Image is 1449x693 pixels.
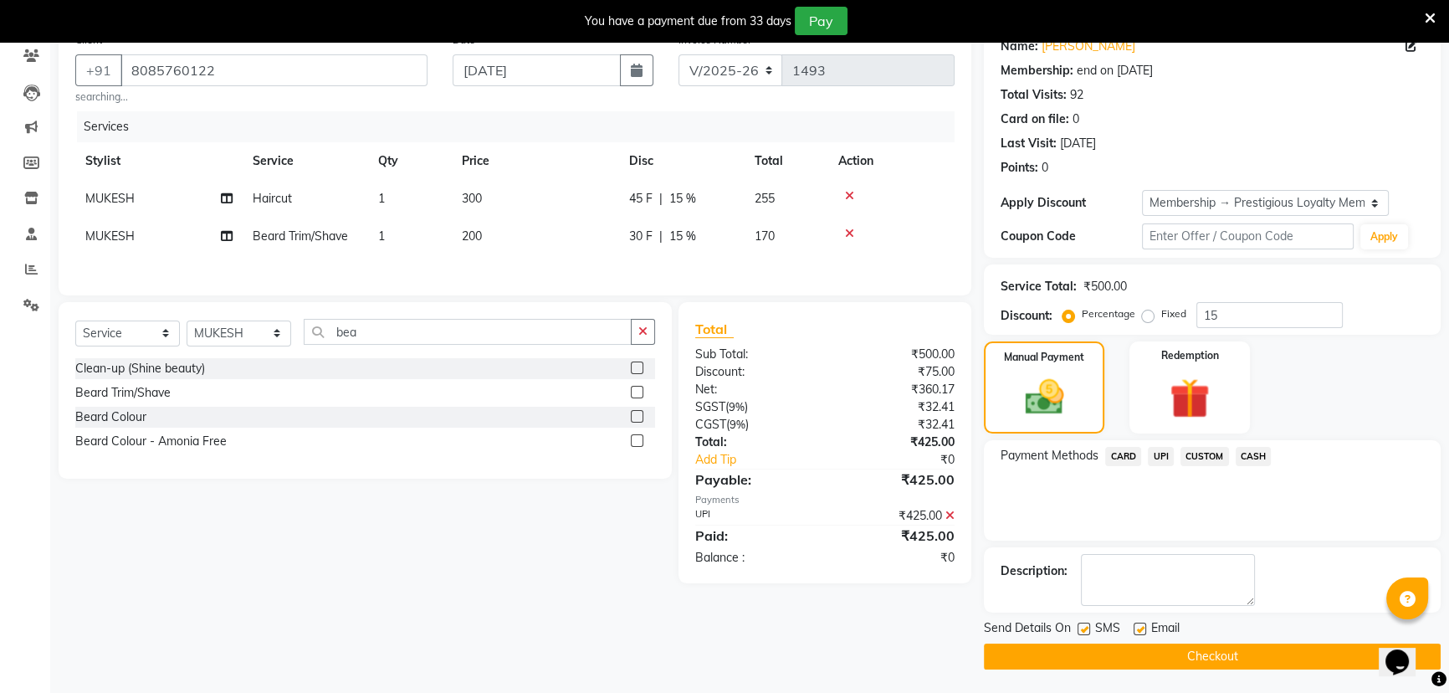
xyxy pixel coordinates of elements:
[825,363,967,381] div: ₹75.00
[825,507,967,525] div: ₹425.00
[1082,306,1135,321] label: Percentage
[729,400,745,413] span: 9%
[1095,619,1120,640] span: SMS
[825,416,967,434] div: ₹32.41
[75,360,205,377] div: Clean-up (Shine beauty)
[462,228,482,244] span: 200
[629,228,653,245] span: 30 F
[825,434,967,451] div: ₹425.00
[1004,350,1084,365] label: Manual Payment
[1001,159,1038,177] div: Points:
[695,417,726,432] span: CGST
[378,191,385,206] span: 1
[825,398,967,416] div: ₹32.41
[75,433,227,450] div: Beard Colour - Amonia Free
[659,190,663,208] span: |
[378,228,385,244] span: 1
[253,228,348,244] span: Beard Trim/Shave
[1379,626,1432,676] iframe: chat widget
[1013,375,1076,419] img: _cash.svg
[984,619,1071,640] span: Send Details On
[629,190,653,208] span: 45 F
[585,13,791,30] div: You have a payment due from 33 days
[1077,62,1153,80] div: end on [DATE]
[1161,306,1186,321] label: Fixed
[683,507,825,525] div: UPI
[75,142,243,180] th: Stylist
[1161,348,1219,363] label: Redemption
[1001,110,1069,128] div: Card on file:
[75,90,428,105] small: searching...
[75,54,122,86] button: +91
[1236,447,1272,466] span: CASH
[1360,224,1408,249] button: Apply
[659,228,663,245] span: |
[452,142,619,180] th: Price
[669,190,696,208] span: 15 %
[85,228,135,244] span: MUKESH
[683,346,825,363] div: Sub Total:
[1001,38,1038,55] div: Name:
[984,644,1441,670] button: Checkout
[368,142,452,180] th: Qty
[1001,194,1142,212] div: Apply Discount
[304,319,632,345] input: Search or Scan
[75,408,146,426] div: Beard Colour
[683,549,825,567] div: Balance :
[1073,110,1079,128] div: 0
[755,191,775,206] span: 255
[683,470,825,490] div: Payable:
[669,228,696,245] span: 15 %
[730,418,745,431] span: 9%
[683,416,825,434] div: ( )
[243,142,368,180] th: Service
[1001,447,1098,465] span: Payment Methods
[683,451,849,469] a: Add Tip
[683,363,825,381] div: Discount:
[1180,447,1229,466] span: CUSTOM
[1001,307,1052,325] div: Discount:
[1001,278,1077,295] div: Service Total:
[795,7,847,35] button: Pay
[1001,562,1068,580] div: Description:
[1001,135,1057,152] div: Last Visit:
[1042,159,1048,177] div: 0
[825,470,967,490] div: ₹425.00
[755,228,775,244] span: 170
[1083,278,1127,295] div: ₹500.00
[825,381,967,398] div: ₹360.17
[1060,135,1096,152] div: [DATE]
[683,398,825,416] div: ( )
[75,384,171,402] div: Beard Trim/Shave
[1105,447,1141,466] span: CARD
[1001,228,1142,245] div: Coupon Code
[683,381,825,398] div: Net:
[825,549,967,567] div: ₹0
[825,526,967,546] div: ₹425.00
[120,54,428,86] input: Search by Name/Mobile/Email/Code
[1001,62,1073,80] div: Membership:
[1151,619,1180,640] span: Email
[77,111,967,142] div: Services
[848,451,967,469] div: ₹0
[825,346,967,363] div: ₹500.00
[1042,38,1135,55] a: [PERSON_NAME]
[683,434,825,451] div: Total:
[85,191,135,206] span: MUKESH
[462,191,482,206] span: 300
[1148,447,1174,466] span: UPI
[619,142,745,180] th: Disc
[1142,223,1354,249] input: Enter Offer / Coupon Code
[683,526,825,546] div: Paid:
[253,191,292,206] span: Haircut
[1070,86,1083,104] div: 92
[695,399,725,414] span: SGST
[1157,373,1222,423] img: _gift.svg
[695,321,734,338] span: Total
[1001,86,1067,104] div: Total Visits:
[745,142,828,180] th: Total
[695,493,955,507] div: Payments
[828,142,955,180] th: Action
